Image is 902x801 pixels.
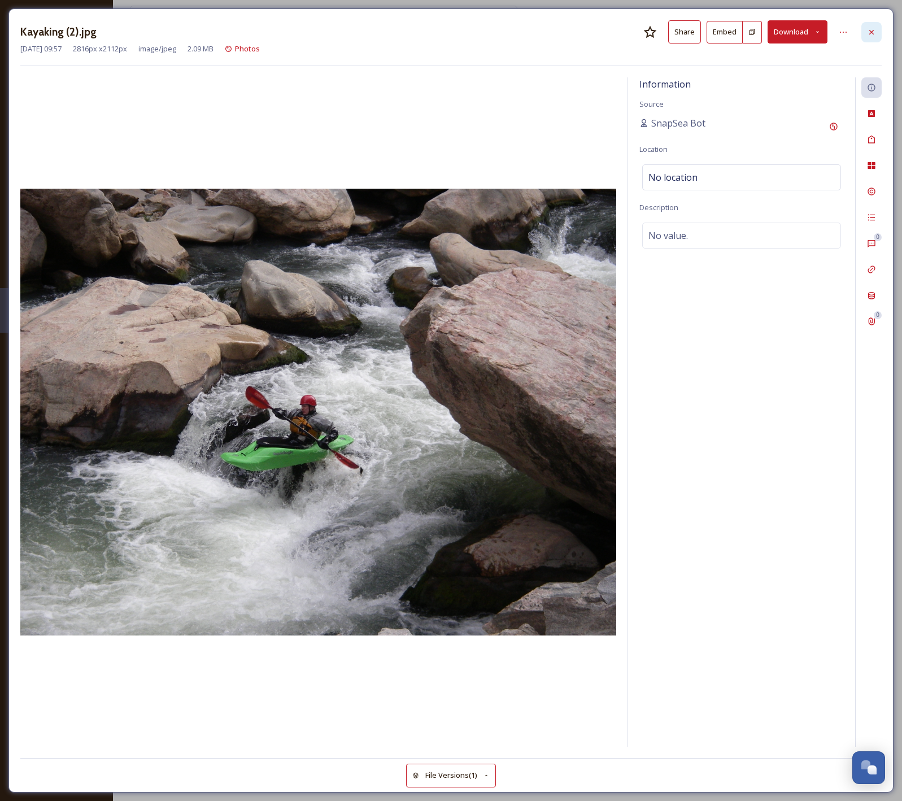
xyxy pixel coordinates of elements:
[639,144,668,154] span: Location
[235,43,260,54] span: Photos
[648,229,688,242] span: No value.
[874,233,882,241] div: 0
[874,311,882,319] div: 0
[707,21,743,43] button: Embed
[852,751,885,784] button: Open Chat
[20,43,62,54] span: [DATE] 09:57
[406,764,496,787] button: File Versions(1)
[768,20,827,43] button: Download
[20,24,97,40] h3: Kayaking (2).jpg
[651,116,705,130] span: SnapSea Bot
[639,78,691,90] span: Information
[668,20,701,43] button: Share
[73,43,127,54] span: 2816 px x 2112 px
[138,43,176,54] span: image/jpeg
[188,43,213,54] span: 2.09 MB
[20,189,616,635] img: 9G09ukj0ESYAAAAAAACe_wKayaking%20%282%29.jpg
[639,202,678,212] span: Description
[648,171,698,184] span: No location
[639,99,664,109] span: Source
